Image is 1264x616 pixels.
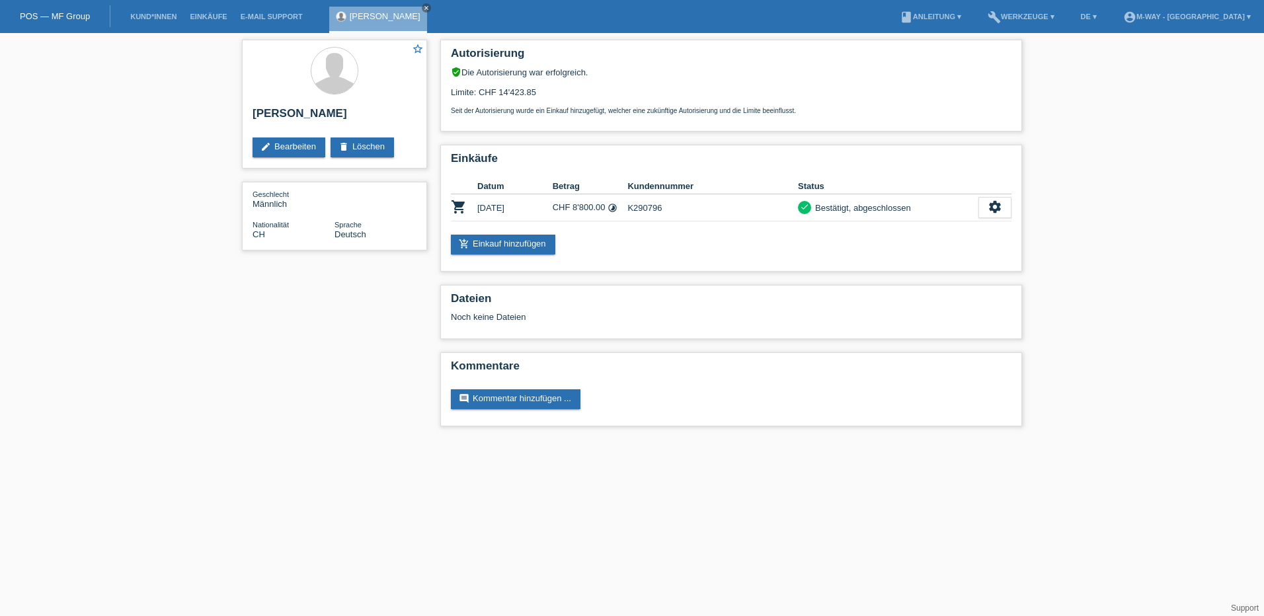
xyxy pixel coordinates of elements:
[800,202,809,212] i: check
[811,201,911,215] div: Bestätigt, abgeschlossen
[451,235,555,254] a: add_shopping_cartEinkauf hinzufügen
[553,194,628,221] td: CHF 8'800.00
[451,199,467,215] i: POSP00027150
[422,3,431,13] a: close
[451,67,461,77] i: verified_user
[1117,13,1257,20] a: account_circlem-way - [GEOGRAPHIC_DATA] ▾
[124,13,183,20] a: Kund*innen
[459,239,469,249] i: add_shopping_cart
[477,178,553,194] th: Datum
[253,107,416,127] h2: [PERSON_NAME]
[981,13,1061,20] a: buildWerkzeuge ▾
[338,141,349,152] i: delete
[988,200,1002,214] i: settings
[900,11,913,24] i: book
[893,13,968,20] a: bookAnleitung ▾
[260,141,271,152] i: edit
[331,137,394,157] a: deleteLöschen
[451,107,1011,114] p: Seit der Autorisierung wurde ein Einkauf hinzugefügt, welcher eine zukünftige Autorisierung und d...
[20,11,90,21] a: POS — MF Group
[451,312,855,322] div: Noch keine Dateien
[627,194,798,221] td: K290796
[1074,13,1103,20] a: DE ▾
[253,190,289,198] span: Geschlecht
[253,221,289,229] span: Nationalität
[798,178,978,194] th: Status
[451,47,1011,67] h2: Autorisierung
[451,152,1011,172] h2: Einkäufe
[1123,11,1136,24] i: account_circle
[183,13,233,20] a: Einkäufe
[459,393,469,404] i: comment
[423,5,430,11] i: close
[608,203,617,213] i: Fixe Raten (4 Raten)
[451,292,1011,312] h2: Dateien
[412,43,424,57] a: star_border
[350,11,420,21] a: [PERSON_NAME]
[451,360,1011,379] h2: Kommentare
[477,194,553,221] td: [DATE]
[553,178,628,194] th: Betrag
[1231,603,1259,613] a: Support
[234,13,309,20] a: E-Mail Support
[451,67,1011,77] div: Die Autorisierung war erfolgreich.
[253,137,325,157] a: editBearbeiten
[451,77,1011,114] div: Limite: CHF 14'423.85
[253,229,265,239] span: Schweiz
[988,11,1001,24] i: build
[412,43,424,55] i: star_border
[335,221,362,229] span: Sprache
[253,189,335,209] div: Männlich
[335,229,366,239] span: Deutsch
[451,389,580,409] a: commentKommentar hinzufügen ...
[627,178,798,194] th: Kundennummer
